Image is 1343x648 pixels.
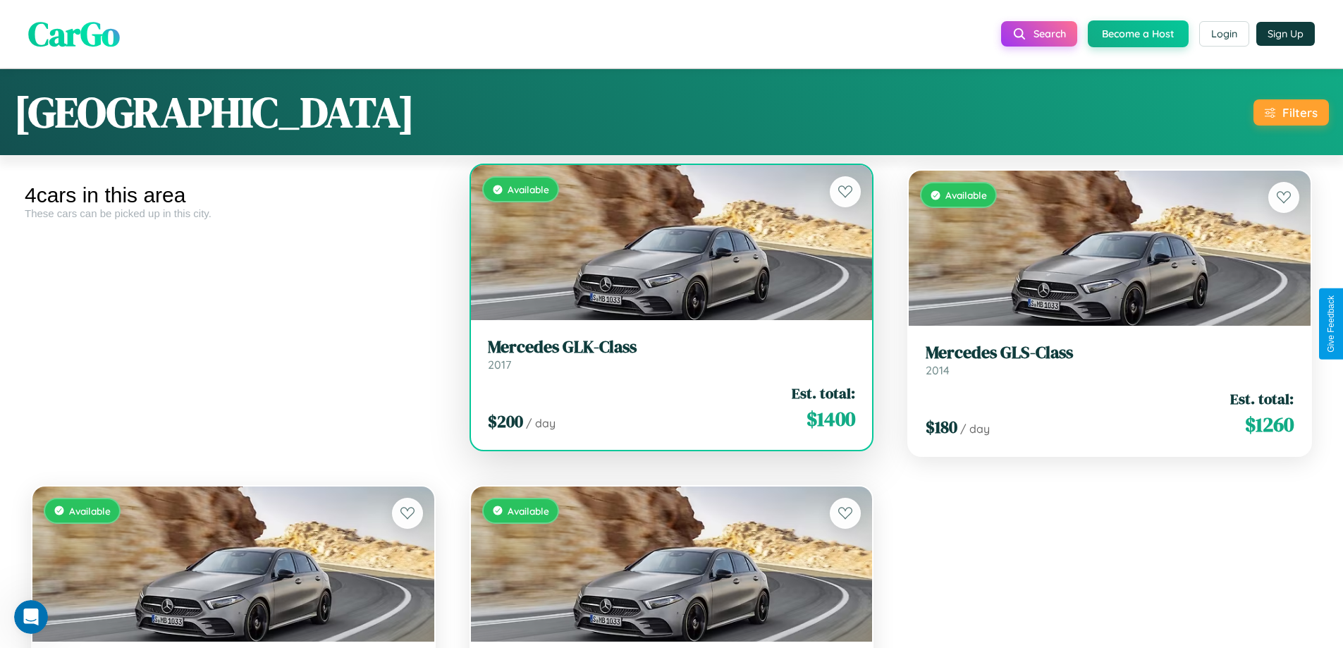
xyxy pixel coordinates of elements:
iframe: Intercom live chat [14,600,48,634]
span: Search [1034,27,1066,40]
span: $ 1400 [807,405,855,433]
div: Give Feedback [1326,295,1336,353]
span: CarGo [28,11,120,57]
span: $ 200 [488,410,523,433]
h3: Mercedes GLK-Class [488,337,856,357]
button: Login [1199,21,1249,47]
button: Sign Up [1256,22,1315,46]
div: These cars can be picked up in this city. [25,207,442,219]
button: Filters [1253,99,1329,126]
span: 2014 [926,363,950,377]
span: Available [508,183,549,195]
a: Mercedes GLS-Class2014 [926,343,1294,377]
span: Available [69,505,111,517]
span: $ 1260 [1245,410,1294,439]
a: Mercedes GLK-Class2017 [488,337,856,372]
span: 2017 [488,357,511,372]
span: Est. total: [1230,389,1294,409]
span: Est. total: [792,383,855,403]
span: $ 180 [926,415,957,439]
span: Available [508,505,549,517]
button: Search [1001,21,1077,47]
div: Filters [1282,105,1318,120]
h1: [GEOGRAPHIC_DATA] [14,83,415,141]
span: / day [526,416,556,430]
span: Available [945,189,987,201]
h3: Mercedes GLS-Class [926,343,1294,363]
button: Become a Host [1088,20,1189,47]
span: / day [960,422,990,436]
div: 4 cars in this area [25,183,442,207]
